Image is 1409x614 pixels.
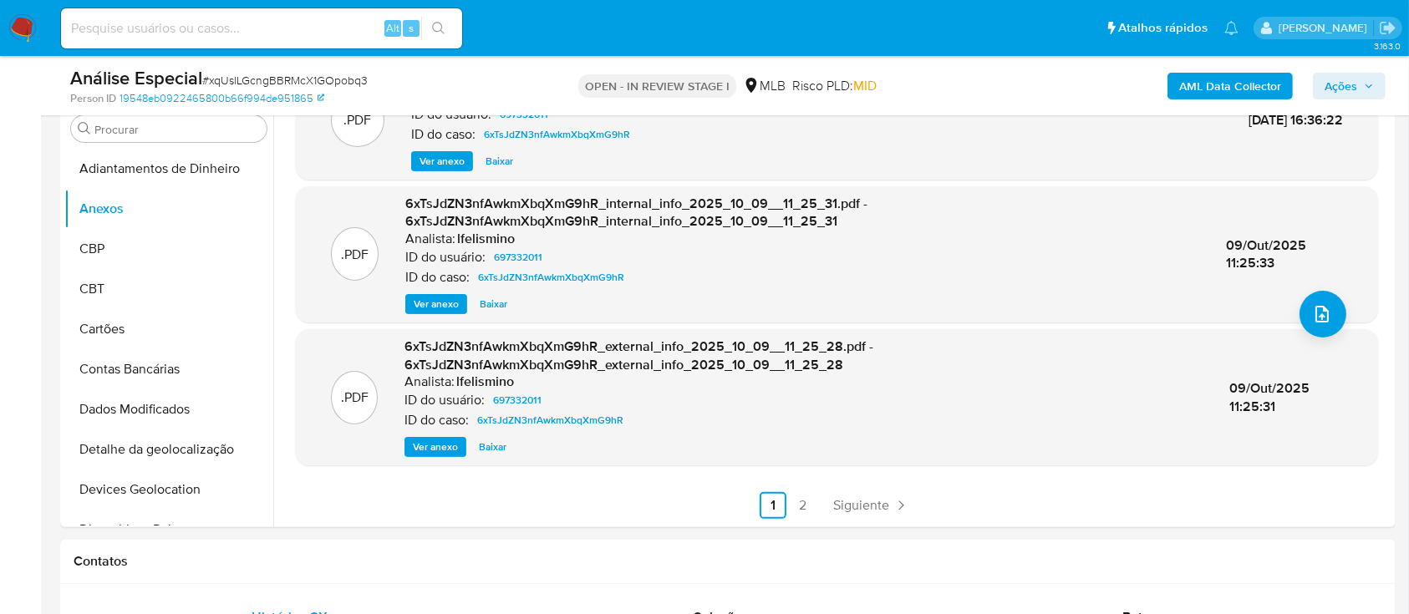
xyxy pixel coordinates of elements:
button: Dados Modificados [64,389,273,429]
a: Sair [1379,19,1396,37]
button: Contas Bancárias [64,349,273,389]
p: Analista: [405,231,455,247]
button: Dispositivos Point [64,510,273,550]
button: Baixar [471,437,515,457]
a: Notificações [1224,21,1239,35]
span: Risco PLD: [792,77,877,95]
span: Ver anexo [413,439,458,455]
button: Ações [1313,73,1386,99]
span: Ações [1325,73,1357,99]
span: MID [853,76,877,95]
span: 6xTsJdZN3nfAwkmXbqXmG9hR [478,267,624,287]
b: Person ID [70,91,116,106]
span: 09/Out/2025 11:25:33 [1226,236,1306,273]
button: Ver anexo [411,151,473,171]
span: [DATE] 16:36:22 [1249,110,1343,129]
a: 19548eb0922465800b66f994de951865 [120,91,324,106]
span: Alt [386,20,399,36]
p: .PDF [341,246,369,264]
p: ID do caso: [411,126,476,143]
button: Ver anexo [405,294,467,314]
button: Baixar [477,151,521,171]
b: Análise Especial [70,64,202,91]
p: laisa.felismino@mercadolivre.com [1279,20,1373,36]
a: 6xTsJdZN3nfAwkmXbqXmG9hR [471,267,631,287]
a: 697332011 [486,390,548,410]
p: .PDF [341,388,369,407]
button: Devices Geolocation [64,469,273,510]
button: CBT [64,269,273,309]
nav: Paginación [296,492,1378,519]
h1: Contatos [74,553,1382,570]
b: AML Data Collector [1179,73,1281,99]
p: ID do usuário: [405,249,486,266]
span: 6xTsJdZN3nfAwkmXbqXmG9hR_external_info_2025_10_09__11_25_28.pdf - 6xTsJdZN3nfAwkmXbqXmG9hR_extern... [404,337,873,374]
h6: lfelismino [456,373,514,390]
span: Atalhos rápidos [1118,19,1208,37]
button: CBP [64,229,273,269]
button: Adiantamentos de Dinheiro [64,149,273,189]
p: ID do usuário: [411,106,491,123]
p: Analista: [404,373,455,390]
button: Baixar [471,294,516,314]
input: Pesquise usuários ou casos... [61,18,462,39]
span: 09/Out/2025 11:25:31 [1229,378,1310,416]
input: Procurar [94,122,260,137]
span: 3.163.0 [1374,39,1401,53]
a: Ir a la página 1 [760,492,786,519]
a: 6xTsJdZN3nfAwkmXbqXmG9hR [471,410,630,430]
span: Baixar [486,153,513,170]
p: .PDF [344,111,372,129]
button: search-icon [421,17,455,40]
p: ID do caso: [405,269,470,286]
a: 697332011 [487,247,549,267]
span: 6xTsJdZN3nfAwkmXbqXmG9hR [484,124,630,145]
span: 697332011 [493,390,542,410]
span: 6xTsJdZN3nfAwkmXbqXmG9hR [477,410,623,430]
span: Ver anexo [414,296,459,312]
button: upload-file [1300,291,1346,337]
a: Ir a la página 2 [790,492,816,519]
button: Detalhe da geolocalização [64,429,273,469]
button: AML Data Collector [1167,73,1293,99]
span: s [409,20,414,36]
p: ID do caso: [404,412,469,429]
span: 697332011 [494,247,542,267]
h6: lfelismino [457,231,515,247]
button: Ver anexo [404,437,466,457]
p: ID do usuário: [404,392,485,408]
a: Siguiente [827,492,916,519]
div: MLB [743,77,786,95]
span: Baixar [480,296,507,312]
span: Siguiente [833,499,889,512]
span: # xqUslLGcngBBRMcX1GOpobq3 [202,72,368,89]
span: Baixar [479,439,506,455]
p: OPEN - IN REVIEW STAGE I [578,74,736,98]
button: Procurar [78,122,91,135]
button: Cartões [64,309,273,349]
button: Anexos [64,189,273,229]
span: 6xTsJdZN3nfAwkmXbqXmG9hR_internal_info_2025_10_09__11_25_31.pdf - 6xTsJdZN3nfAwkmXbqXmG9hR_intern... [405,194,867,231]
a: 6xTsJdZN3nfAwkmXbqXmG9hR [477,124,637,145]
span: Ver anexo [420,153,465,170]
